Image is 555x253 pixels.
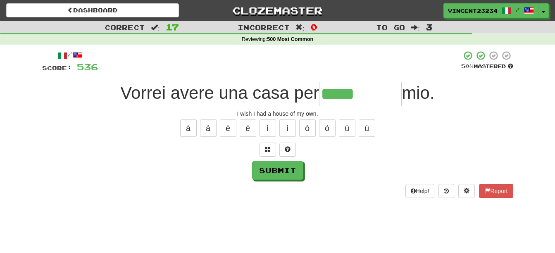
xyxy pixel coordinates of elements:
[42,50,98,61] div: /
[359,119,375,137] button: ú
[191,3,364,18] a: Clozemaster
[461,63,513,70] div: Mastered
[279,143,296,157] button: Single letter hint - you only get 1 per sentence and score half the points! alt+h
[166,22,179,32] span: 17
[252,161,303,180] button: Submit
[376,23,405,31] span: To go
[405,184,435,198] button: Help!
[319,119,336,137] button: ó
[443,3,538,18] a: Vincent23234 /
[411,24,420,31] span: :
[339,119,355,137] button: ù
[42,64,72,72] span: Score:
[479,184,513,198] button: Report
[310,22,317,32] span: 0
[438,184,454,198] button: Round history (alt+y)
[267,36,313,42] strong: 500 Most Common
[105,23,145,31] span: Correct
[220,119,236,137] button: è
[279,119,296,137] button: í
[240,119,256,137] button: é
[461,63,474,69] span: 50 %
[448,7,498,14] span: Vincent23234
[402,83,434,103] span: mio.
[180,119,197,137] button: à
[295,24,305,31] span: :
[426,22,433,32] span: 3
[260,143,276,157] button: Switch sentence to multiple choice alt+p
[238,23,290,31] span: Incorrect
[516,7,520,12] span: /
[151,24,160,31] span: :
[77,62,98,72] span: 536
[200,119,217,137] button: á
[299,119,316,137] button: ò
[6,3,179,17] a: Dashboard
[260,119,276,137] button: ì
[120,83,319,103] span: Vorrei avere una casa per
[42,110,513,118] div: I wish I had a house of my own.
